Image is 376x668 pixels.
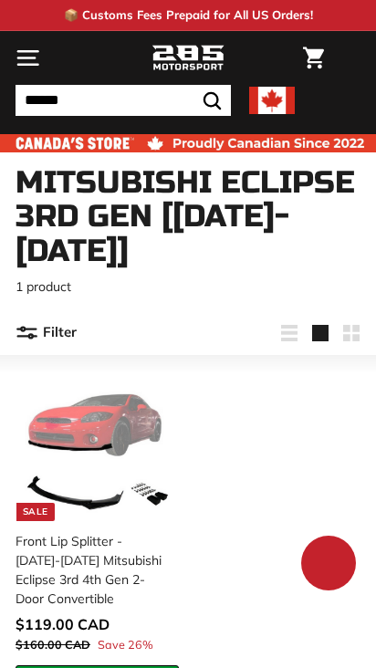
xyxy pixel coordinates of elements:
div: Front Lip Splitter - [DATE]-[DATE] Mitsubishi Eclipse 3rd 4th Gen 2-Door Convertible [16,532,168,609]
a: Sale eclipse lip Front Lip Splitter - [DATE]-[DATE] Mitsubishi Eclipse 3rd 4th Gen 2-Door Convert... [16,364,179,665]
span: Save 26% [98,636,153,653]
input: Search [16,85,231,116]
span: $119.00 CAD [16,615,110,633]
span: $160.00 CAD [16,637,90,652]
button: Filter [16,311,77,355]
img: eclipse lip [22,371,172,522]
a: Cart [294,32,333,84]
h1: Mitsubishi Eclipse 3rd Gen [[DATE]-[DATE]] [16,166,360,268]
div: Sale [16,503,55,521]
p: 📦 Customs Fees Prepaid for All US Orders! [64,6,313,25]
inbox-online-store-chat: Shopify online store chat [296,536,361,595]
p: 1 product [16,277,360,297]
img: Logo_285_Motorsport_areodynamics_components [151,43,225,74]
